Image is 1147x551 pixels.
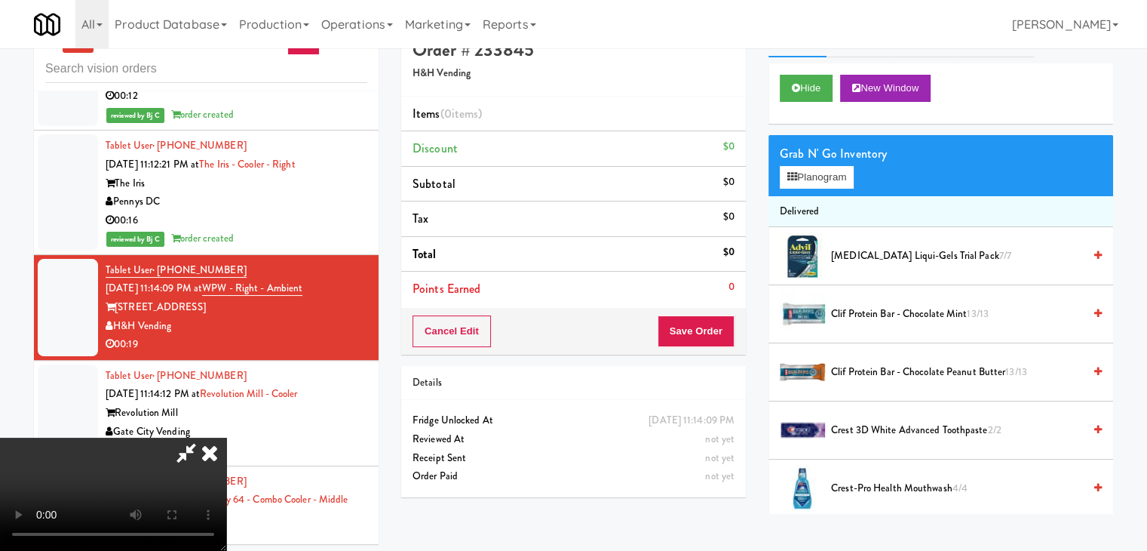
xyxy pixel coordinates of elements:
div: H&H Vending [106,317,367,336]
span: reviewed by Bj C [106,108,164,123]
li: Tablet User· [PHONE_NUMBER][DATE] 11:14:12 PM atRevolution Mill - CoolerRevolution MillGate City ... [34,361,379,466]
span: not yet [705,432,735,446]
span: [DATE] 11:14:12 PM at [106,386,200,401]
a: Tablet User· [PHONE_NUMBER] [106,368,247,383]
ng-pluralize: items [452,105,479,122]
span: [DATE] 11:12:21 PM at [106,157,199,171]
div: 00:12 [106,87,367,106]
span: not yet [705,451,735,465]
span: reviewed by Bj C [106,232,164,247]
div: Crest 3D White Advanced Toothpaste2/2 [825,421,1102,440]
div: Pennys DC [106,528,367,547]
span: Subtotal [412,175,455,192]
span: · [PHONE_NUMBER] [152,368,247,383]
div: Reviewed At [412,430,735,449]
h4: Order # 233845 [412,40,735,60]
span: 4/4 [952,481,968,495]
span: (0 ) [440,105,483,122]
div: $0 [723,173,735,192]
li: Delivered [768,196,1113,228]
span: order created [171,107,234,122]
span: Crest-Pro Health Mouthwash [831,479,1083,498]
div: Revolution Mill [106,404,367,423]
div: 00:24 [106,441,367,460]
span: [MEDICAL_DATA] Liqui-Gels Trial Pack [831,247,1083,266]
a: Tablet User· [PHONE_NUMBER] [106,263,247,278]
span: 7/7 [999,248,1011,263]
span: 2/2 [987,423,1001,437]
div: Grab N' Go Inventory [780,143,1102,165]
div: Order Paid [412,467,735,486]
li: Tablet User· [PHONE_NUMBER][DATE] 11:14:09 PM atWPW - Right - Ambient[STREET_ADDRESS]H&H Vending0... [34,255,379,361]
span: · [PHONE_NUMBER] [152,263,247,277]
button: Hide [780,75,833,102]
div: Crest-Pro Health Mouthwash4/4 [825,479,1102,498]
div: $0 [723,137,735,156]
span: [DATE] 11:14:09 PM at [106,281,202,295]
button: Planogram [780,166,854,189]
a: The Iris - Cooler - Right [199,157,296,171]
button: New Window [840,75,931,102]
div: $0 [723,208,735,226]
a: Gallery 64 - Combo Cooler - Middle [201,492,348,506]
span: not yet [705,469,735,483]
h5: H&H Vending [412,68,735,79]
div: Clif Protein Bar - Chocolate Peanut Butter13/13 [825,363,1102,382]
div: [STREET_ADDRESS] [106,298,367,317]
div: 0 [728,278,735,297]
div: Details [412,374,735,392]
div: Gallery 64 [106,509,367,528]
span: Total [412,245,437,263]
span: Crest 3D White Advanced Toothpaste [831,421,1083,440]
span: Discount [412,140,458,157]
input: Search vision orders [45,55,367,83]
span: Points Earned [412,280,480,297]
a: WPW - Right - Ambient [202,281,302,296]
div: The Iris [106,174,367,193]
div: Fridge Unlocked At [412,411,735,430]
div: Receipt Sent [412,449,735,468]
span: Tax [412,210,428,227]
span: 13/13 [967,306,989,321]
span: 13/13 [1005,365,1027,379]
span: · [PHONE_NUMBER] [152,138,247,152]
button: Save Order [658,316,735,347]
div: 00:19 [106,335,367,354]
img: Micromart [34,11,60,38]
span: Clif Protein Bar - Chocolate Peanut Butter [831,363,1083,382]
div: 00:16 [106,211,367,230]
div: Pennys DC [106,192,367,211]
div: Gate City Vending [106,423,367,442]
a: Tablet User· [PHONE_NUMBER] [106,138,247,152]
span: Items [412,105,482,122]
a: Revolution Mill - Cooler [200,386,297,401]
span: order created [171,231,234,245]
div: $0 [723,243,735,262]
span: Clif Protein Bar - Chocolate Mint [831,305,1083,324]
button: Cancel Edit [412,316,491,347]
li: Tablet User· [PHONE_NUMBER][DATE] 11:12:21 PM atThe Iris - Cooler - RightThe IrisPennys DC00:16re... [34,131,379,255]
div: [MEDICAL_DATA] Liqui-Gels Trial Pack7/7 [825,247,1102,266]
div: [DATE] 11:14:09 PM [649,411,735,430]
div: Clif Protein Bar - Chocolate Mint13/13 [825,305,1102,324]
